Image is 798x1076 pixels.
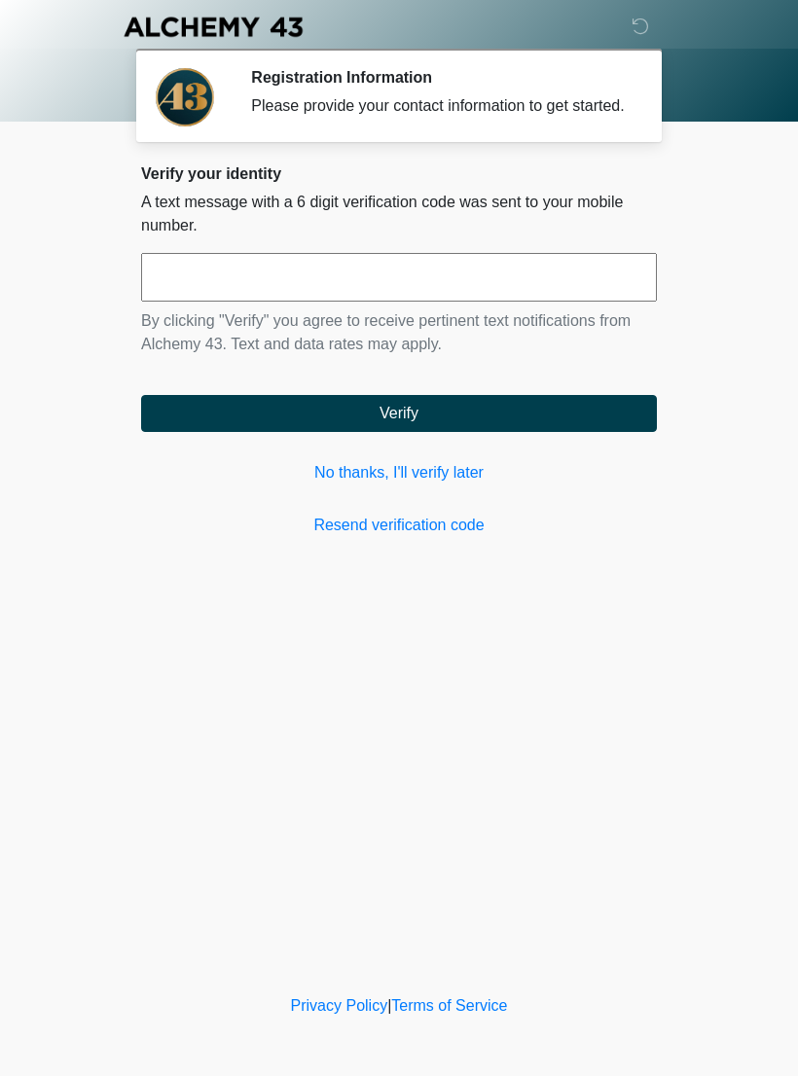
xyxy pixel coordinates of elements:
[141,514,657,537] a: Resend verification code
[156,68,214,126] img: Agent Avatar
[251,94,628,118] div: Please provide your contact information to get started.
[122,15,305,39] img: Alchemy 43 Logo
[251,68,628,87] h2: Registration Information
[141,164,657,183] h2: Verify your identity
[391,997,507,1014] a: Terms of Service
[141,395,657,432] button: Verify
[141,461,657,484] a: No thanks, I'll verify later
[141,191,657,237] p: A text message with a 6 digit verification code was sent to your mobile number.
[291,997,388,1014] a: Privacy Policy
[141,309,657,356] p: By clicking "Verify" you agree to receive pertinent text notifications from Alchemy 43. Text and ...
[387,997,391,1014] a: |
